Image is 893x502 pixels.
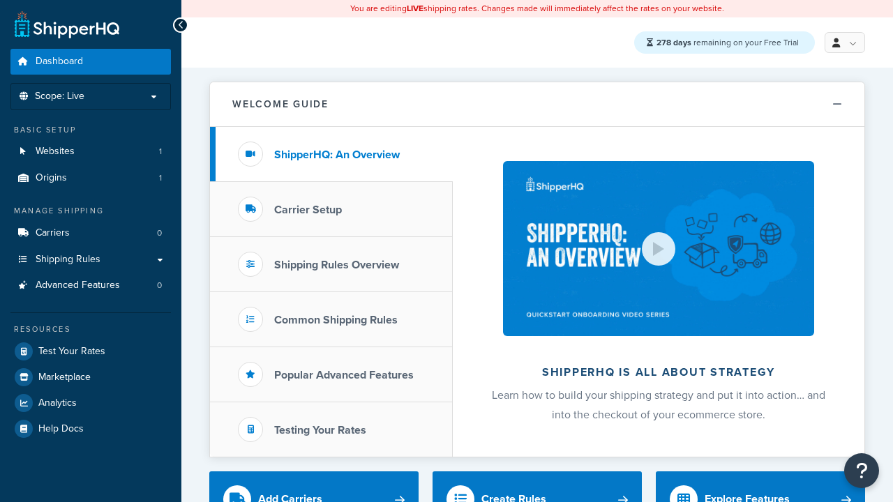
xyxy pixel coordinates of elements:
[274,314,398,326] h3: Common Shipping Rules
[36,172,67,184] span: Origins
[36,280,120,291] span: Advanced Features
[10,165,171,191] li: Origins
[10,220,171,246] li: Carriers
[407,2,423,15] b: LIVE
[10,205,171,217] div: Manage Shipping
[490,366,827,379] h2: ShipperHQ is all about strategy
[159,146,162,158] span: 1
[36,146,75,158] span: Websites
[210,82,864,127] button: Welcome Guide
[10,416,171,441] a: Help Docs
[10,339,171,364] a: Test Your Rates
[10,220,171,246] a: Carriers0
[35,91,84,102] span: Scope: Live
[10,273,171,298] a: Advanced Features0
[38,397,77,409] span: Analytics
[10,165,171,191] a: Origins1
[503,161,814,336] img: ShipperHQ is all about strategy
[10,324,171,335] div: Resources
[844,453,879,488] button: Open Resource Center
[159,172,162,184] span: 1
[10,139,171,165] a: Websites1
[656,36,799,49] span: remaining on your Free Trial
[38,346,105,358] span: Test Your Rates
[36,254,100,266] span: Shipping Rules
[38,423,84,435] span: Help Docs
[10,247,171,273] a: Shipping Rules
[274,149,400,161] h3: ShipperHQ: An Overview
[656,36,691,49] strong: 278 days
[274,204,342,216] h3: Carrier Setup
[10,390,171,416] a: Analytics
[38,372,91,383] span: Marketplace
[36,56,83,68] span: Dashboard
[274,424,366,436] h3: Testing Your Rates
[36,227,70,239] span: Carriers
[274,369,414,381] h3: Popular Advanced Features
[10,365,171,390] a: Marketplace
[157,280,162,291] span: 0
[232,99,329,109] h2: Welcome Guide
[10,273,171,298] li: Advanced Features
[157,227,162,239] span: 0
[492,387,825,423] span: Learn how to build your shipping strategy and put it into action… and into the checkout of your e...
[10,124,171,136] div: Basic Setup
[274,259,399,271] h3: Shipping Rules Overview
[10,139,171,165] li: Websites
[10,49,171,75] a: Dashboard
